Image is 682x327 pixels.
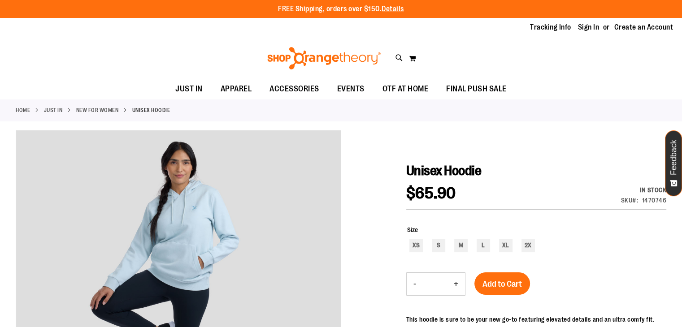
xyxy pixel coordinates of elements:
strong: SKU [621,197,639,204]
span: Feedback [669,140,678,175]
div: 2X [521,239,535,252]
div: XS [409,239,423,252]
span: FINAL PUSH SALE [446,79,507,99]
span: Add to Cart [482,279,522,289]
span: Unisex Hoodie [406,163,482,178]
p: FREE Shipping, orders over $150. [278,4,404,14]
button: Decrease product quantity [407,273,423,295]
a: APPAREL [212,79,261,99]
img: Shop Orangetheory [266,47,382,69]
p: This hoodie is sure to be your new go-to featuring elevated details and an ultra comfy fit. [406,315,655,324]
strong: Unisex Hoodie [132,106,170,114]
div: M [454,239,468,252]
span: EVENTS [337,79,365,99]
button: Feedback - Show survey [665,130,682,196]
span: APPAREL [221,79,252,99]
a: OTF AT HOME [374,79,438,99]
span: $65.90 [406,184,456,202]
button: Add to Cart [474,272,530,295]
span: Size [407,226,418,233]
div: Availability [621,185,667,194]
a: JUST IN [166,79,212,99]
div: L [477,239,490,252]
a: Sign In [578,22,599,32]
a: EVENTS [328,79,374,99]
input: Product quantity [423,273,447,295]
div: XL [499,239,513,252]
a: ACCESSORIES [261,79,328,99]
a: JUST IN [44,106,63,114]
span: JUST IN [175,79,203,99]
span: ACCESSORIES [269,79,319,99]
a: New for Women [76,106,119,114]
div: S [432,239,445,252]
a: Details [382,5,404,13]
button: Increase product quantity [447,273,465,295]
div: In stock [621,185,667,194]
a: Create an Account [614,22,673,32]
a: FINAL PUSH SALE [437,79,516,99]
span: OTF AT HOME [382,79,429,99]
div: 1470746 [642,196,667,205]
a: Tracking Info [530,22,571,32]
a: Home [16,106,30,114]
